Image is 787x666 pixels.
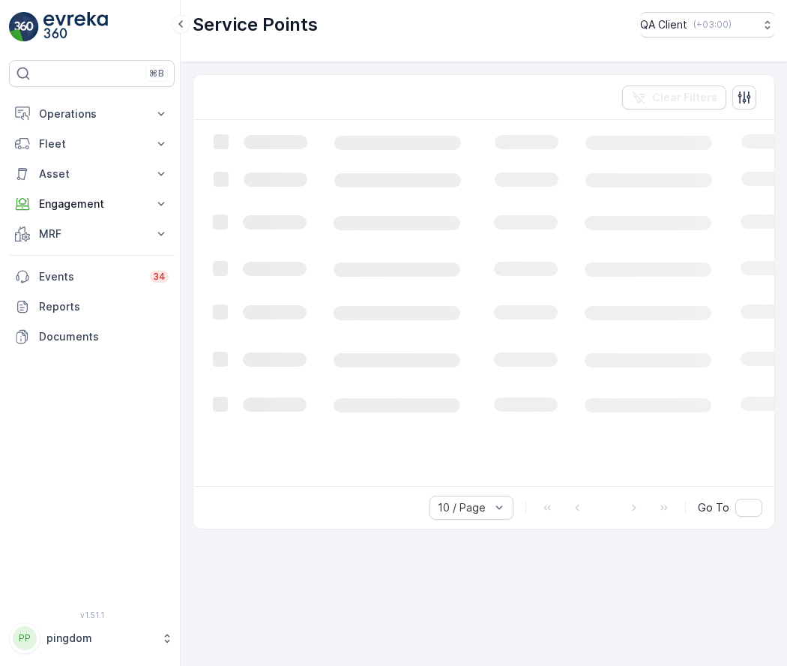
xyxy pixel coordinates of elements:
[39,269,141,284] p: Events
[652,90,717,105] p: Clear Filters
[9,189,175,219] button: Engagement
[9,622,175,654] button: PPpingdom
[693,19,732,31] p: ( +03:00 )
[153,271,166,283] p: 34
[9,159,175,189] button: Asset
[46,631,154,646] p: pingdom
[698,500,729,515] span: Go To
[13,626,37,650] div: PP
[39,299,169,314] p: Reports
[39,226,145,241] p: MRF
[640,17,687,32] p: QA Client
[193,13,318,37] p: Service Points
[9,322,175,352] a: Documents
[9,610,175,619] span: v 1.51.1
[9,12,39,42] img: logo
[9,219,175,249] button: MRF
[39,196,145,211] p: Engagement
[9,99,175,129] button: Operations
[9,129,175,159] button: Fleet
[39,329,169,344] p: Documents
[39,136,145,151] p: Fleet
[39,106,145,121] p: Operations
[149,67,164,79] p: ⌘B
[39,166,145,181] p: Asset
[640,12,775,37] button: QA Client(+03:00)
[9,292,175,322] a: Reports
[9,262,175,292] a: Events34
[43,12,108,42] img: logo_light-DOdMpM7g.png
[622,85,726,109] button: Clear Filters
